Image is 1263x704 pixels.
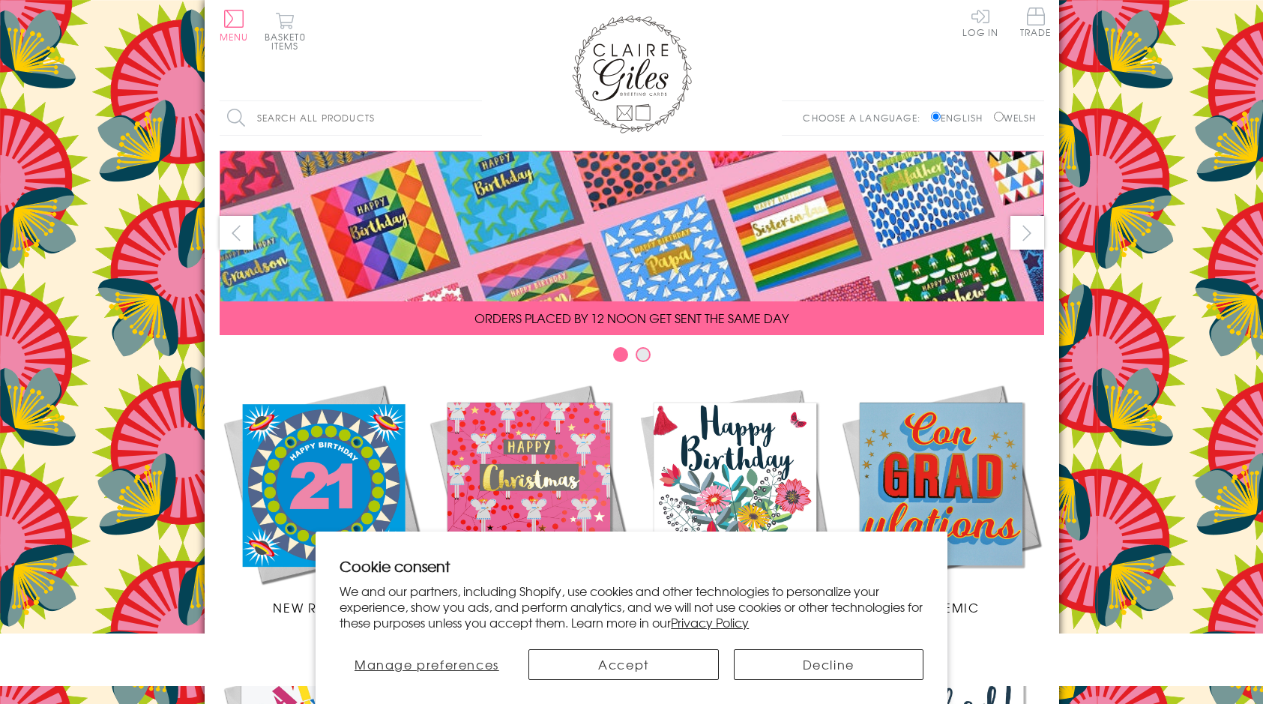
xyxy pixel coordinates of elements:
[271,30,306,52] span: 0 items
[613,347,628,362] button: Carousel Page 1 (Current Slide)
[528,649,718,680] button: Accept
[220,346,1044,370] div: Carousel Pagination
[467,101,482,135] input: Search
[994,111,1037,124] label: Welsh
[474,309,789,327] span: ORDERS PLACED BY 12 NOON GET SENT THE SAME DAY
[220,30,249,43] span: Menu
[220,101,482,135] input: Search all products
[265,12,306,50] button: Basket0 items
[734,649,923,680] button: Decline
[1020,7,1052,40] a: Trade
[636,347,651,362] button: Carousel Page 2
[340,556,923,577] h2: Cookie consent
[273,598,371,616] span: New Releases
[994,112,1004,121] input: Welsh
[220,216,253,250] button: prev
[340,583,923,630] p: We and our partners, including Shopify, use cookies and other technologies to personalize your ex...
[426,381,632,616] a: Christmas
[220,381,426,616] a: New Releases
[632,381,838,616] a: Birthdays
[1010,216,1044,250] button: next
[340,649,513,680] button: Manage preferences
[355,655,499,673] span: Manage preferences
[1020,7,1052,37] span: Trade
[803,111,928,124] p: Choose a language:
[931,111,990,124] label: English
[962,7,998,37] a: Log In
[220,10,249,41] button: Menu
[931,112,941,121] input: English
[838,381,1044,616] a: Academic
[572,15,692,133] img: Claire Giles Greetings Cards
[671,613,749,631] a: Privacy Policy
